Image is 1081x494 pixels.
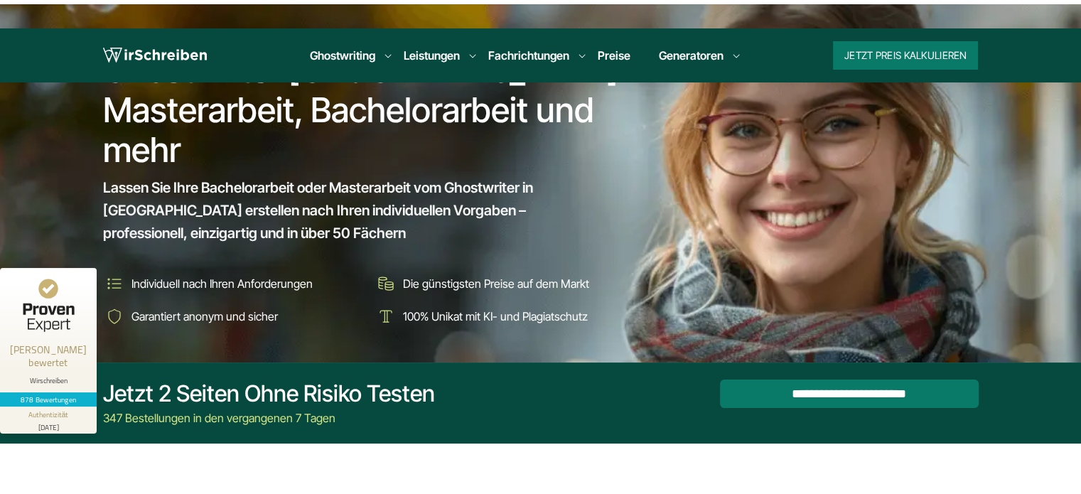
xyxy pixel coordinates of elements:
div: Authentizität [28,409,69,420]
a: Preise [598,48,630,63]
a: Generatoren [659,47,724,64]
li: Garantiert anonym und sicher [103,305,365,328]
img: logo wirschreiben [103,45,207,66]
a: Fachrichtungen [488,47,569,64]
a: Ghostwriting [310,47,375,64]
a: Leistungen [404,47,460,64]
li: Die günstigsten Preise auf dem Markt [375,272,636,295]
img: Die günstigsten Preise auf dem Markt [375,272,397,295]
button: Jetzt Preis kalkulieren [833,41,978,70]
h1: Ghostwriter [GEOGRAPHIC_DATA]: Masterarbeit, Bachelorarbeit und mehr [103,50,638,170]
img: Individuell nach Ihren Anforderungen [103,272,126,295]
span: Lassen Sie Ihre Bachelorarbeit oder Masterarbeit vom Ghostwriter in [GEOGRAPHIC_DATA] erstellen n... [103,176,611,245]
img: 100% Unikat mit KI- und Plagiatschutz [375,305,397,328]
li: Individuell nach Ihren Anforderungen [103,272,365,295]
img: Garantiert anonym und sicher [103,305,126,328]
div: 347 Bestellungen in den vergangenen 7 Tagen [103,409,435,426]
li: 100% Unikat mit KI- und Plagiatschutz [375,305,636,328]
div: Jetzt 2 Seiten ohne Risiko testen [103,380,435,408]
div: Wirschreiben [6,376,91,385]
div: [DATE] [6,420,91,431]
